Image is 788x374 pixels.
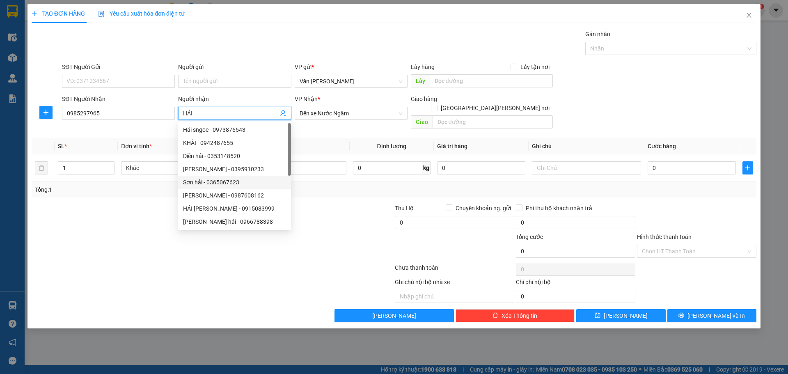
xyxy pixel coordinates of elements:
[422,161,431,174] span: kg
[411,64,435,70] span: Lấy hàng
[411,115,433,128] span: Giao
[183,204,286,213] div: HẢI [PERSON_NAME] - 0915083999
[183,165,286,174] div: [PERSON_NAME] - 0395910233
[637,234,692,240] label: Hình thức thanh toán
[98,11,105,17] img: icon
[529,138,644,154] th: Ghi chú
[183,151,286,161] div: Diễn hải - 0353148520
[58,143,64,149] span: SL
[687,311,745,320] span: [PERSON_NAME] và In
[178,215,291,228] div: thuý hải - 0966788398
[604,311,648,320] span: [PERSON_NAME]
[648,143,676,149] span: Cước hàng
[516,234,543,240] span: Tổng cước
[395,205,414,211] span: Thu Hộ
[667,309,756,322] button: printer[PERSON_NAME] và In
[183,125,286,134] div: Hải sngoc - 0973876543
[178,202,291,215] div: HẢI BÌNH - 0915083999
[456,309,575,322] button: deleteXóa Thông tin
[178,189,291,202] div: Đạt sơn hải - 0987608162
[178,123,291,136] div: Hải sngoc - 0973876543
[121,143,152,149] span: Đơn vị tính
[295,62,408,71] div: VP gửi
[502,311,537,320] span: Xóa Thông tin
[437,161,525,174] input: 0
[178,163,291,176] div: Hải lam - 0395910233
[430,74,553,87] input: Dọc đường
[280,110,286,117] span: user-add
[32,11,37,16] span: plus
[178,149,291,163] div: Diễn hải - 0353148520
[516,278,635,290] div: Chi phí nội bộ
[126,162,225,174] span: Khác
[183,191,286,200] div: [PERSON_NAME] - 0987608162
[237,161,346,174] input: VD: Bàn, Ghế
[178,94,291,103] div: Người nhận
[522,204,596,213] span: Phí thu hộ khách nhận trả
[39,106,53,119] button: plus
[395,278,514,290] div: Ghi chú nội bộ nhà xe
[411,96,437,102] span: Giao hàng
[377,143,406,149] span: Định lượng
[585,31,610,37] label: Gán nhãn
[746,12,752,18] span: close
[395,290,514,303] input: Nhập ghi chú
[678,312,684,319] span: printer
[178,176,291,189] div: Sơn hải - 0365067623
[300,107,403,119] span: Bến xe Nước Ngầm
[743,165,753,171] span: plus
[576,309,665,322] button: save[PERSON_NAME]
[35,161,48,174] button: delete
[300,75,403,87] span: Văn phòng Quỳnh Lưu
[35,185,304,194] div: Tổng: 1
[492,312,498,319] span: delete
[411,74,430,87] span: Lấy
[595,312,600,319] span: save
[394,263,515,278] div: Chưa thanh toán
[433,115,553,128] input: Dọc đường
[183,178,286,187] div: Sơn hải - 0365067623
[40,109,52,116] span: plus
[517,62,553,71] span: Lấy tận nơi
[98,10,185,17] span: Yêu cầu xuất hóa đơn điện tử
[452,204,514,213] span: Chuyển khoản ng. gửi
[183,138,286,147] div: KHẢI - 0942487655
[532,161,641,174] input: Ghi Chú
[32,10,85,17] span: TẠO ĐƠN HÀNG
[372,311,416,320] span: [PERSON_NAME]
[178,136,291,149] div: KHẢI - 0942487655
[437,143,467,149] span: Giá trị hàng
[62,62,175,71] div: SĐT Người Gửi
[295,96,318,102] span: VP Nhận
[178,62,291,71] div: Người gửi
[738,4,761,27] button: Close
[62,94,175,103] div: SĐT Người Nhận
[334,309,454,322] button: [PERSON_NAME]
[742,161,753,174] button: plus
[438,103,553,112] span: [GEOGRAPHIC_DATA][PERSON_NAME] nơi
[183,217,286,226] div: [PERSON_NAME] hải - 0966788398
